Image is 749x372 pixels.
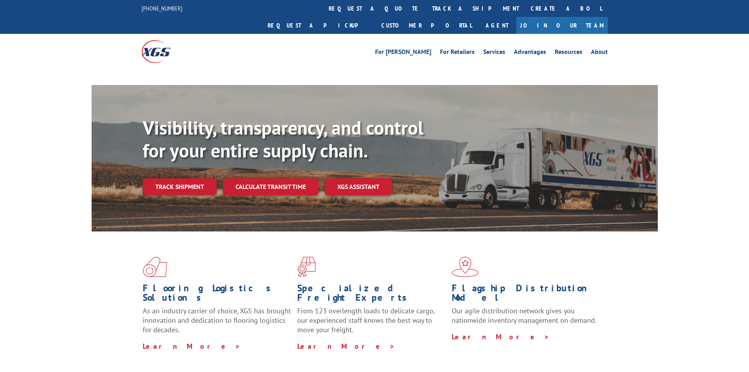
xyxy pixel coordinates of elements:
a: Request a pickup [262,17,375,34]
img: xgs-icon-flagship-distribution-model-red [452,257,479,277]
a: For Retailers [440,49,475,57]
b: Visibility, transparency, and control for your entire supply chain. [143,115,423,163]
a: Services [483,49,505,57]
a: Resources [555,49,582,57]
h1: Specialized Freight Experts [297,283,446,306]
a: Learn More > [143,342,241,351]
a: Customer Portal [375,17,478,34]
span: Our agile distribution network gives you nationwide inventory management on demand. [452,306,596,325]
p: From 123 overlength loads to delicate cargo, our experienced staff knows the best way to move you... [297,306,446,341]
h1: Flooring Logistics Solutions [143,283,291,306]
img: xgs-icon-total-supply-chain-intelligence-red [143,257,167,277]
a: Join Our Team [516,17,608,34]
a: Learn More > [297,342,395,351]
a: Agent [478,17,516,34]
a: For [PERSON_NAME] [375,49,431,57]
span: As an industry carrier of choice, XGS has brought innovation and dedication to flooring logistics... [143,306,291,334]
img: xgs-icon-focused-on-flooring-red [297,257,316,277]
h1: Flagship Distribution Model [452,283,600,306]
a: Track shipment [143,178,217,195]
a: [PHONE_NUMBER] [142,4,182,12]
a: XGS ASSISTANT [325,178,392,195]
a: Learn More > [452,332,550,341]
a: Advantages [514,49,546,57]
a: Calculate transit time [223,178,318,195]
a: About [591,49,608,57]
